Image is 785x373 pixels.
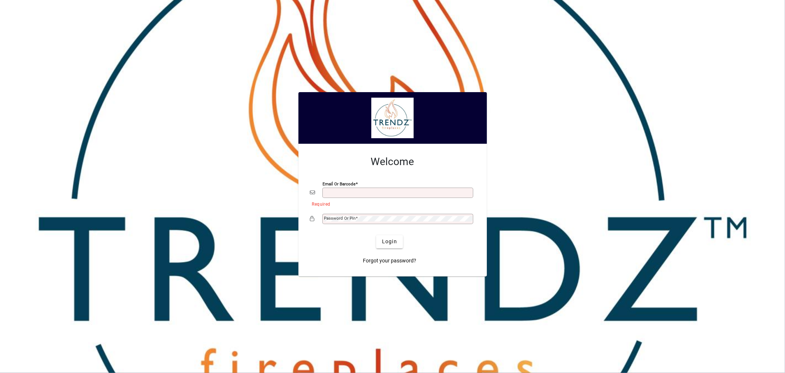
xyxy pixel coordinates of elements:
mat-label: Email or Barcode [323,181,356,186]
mat-label: Password or Pin [324,216,356,221]
span: Login [382,238,397,245]
a: Forgot your password? [360,254,419,268]
button: Login [376,235,403,248]
h2: Welcome [310,156,475,168]
span: Forgot your password? [363,257,416,265]
mat-error: Required [312,200,469,208]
